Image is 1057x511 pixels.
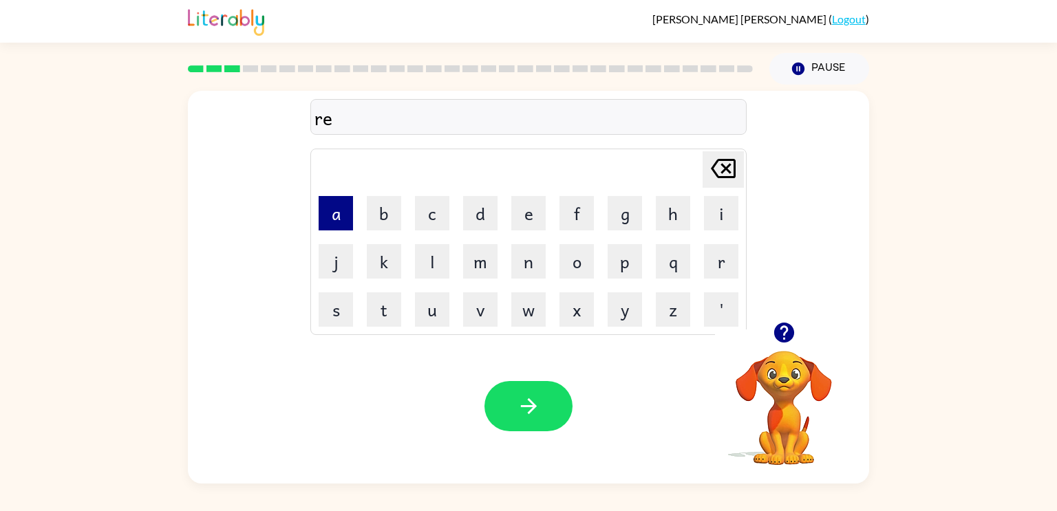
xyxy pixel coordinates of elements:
button: p [608,244,642,279]
button: r [704,244,738,279]
button: l [415,244,449,279]
button: i [704,196,738,230]
button: s [319,292,353,327]
button: w [511,292,546,327]
img: Literably [188,6,264,36]
button: g [608,196,642,230]
button: ' [704,292,738,327]
button: q [656,244,690,279]
button: h [656,196,690,230]
button: n [511,244,546,279]
button: o [559,244,594,279]
button: c [415,196,449,230]
button: b [367,196,401,230]
button: v [463,292,498,327]
button: x [559,292,594,327]
div: ( ) [652,12,869,25]
div: re [314,103,743,132]
button: e [511,196,546,230]
button: z [656,292,690,327]
button: y [608,292,642,327]
button: k [367,244,401,279]
button: j [319,244,353,279]
button: a [319,196,353,230]
a: Logout [832,12,866,25]
button: d [463,196,498,230]
button: m [463,244,498,279]
button: t [367,292,401,327]
button: u [415,292,449,327]
video: Your browser must support playing .mp4 files to use Literably. Please try using another browser. [715,329,853,467]
button: f [559,196,594,230]
span: [PERSON_NAME] [PERSON_NAME] [652,12,829,25]
button: Pause [769,53,869,85]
